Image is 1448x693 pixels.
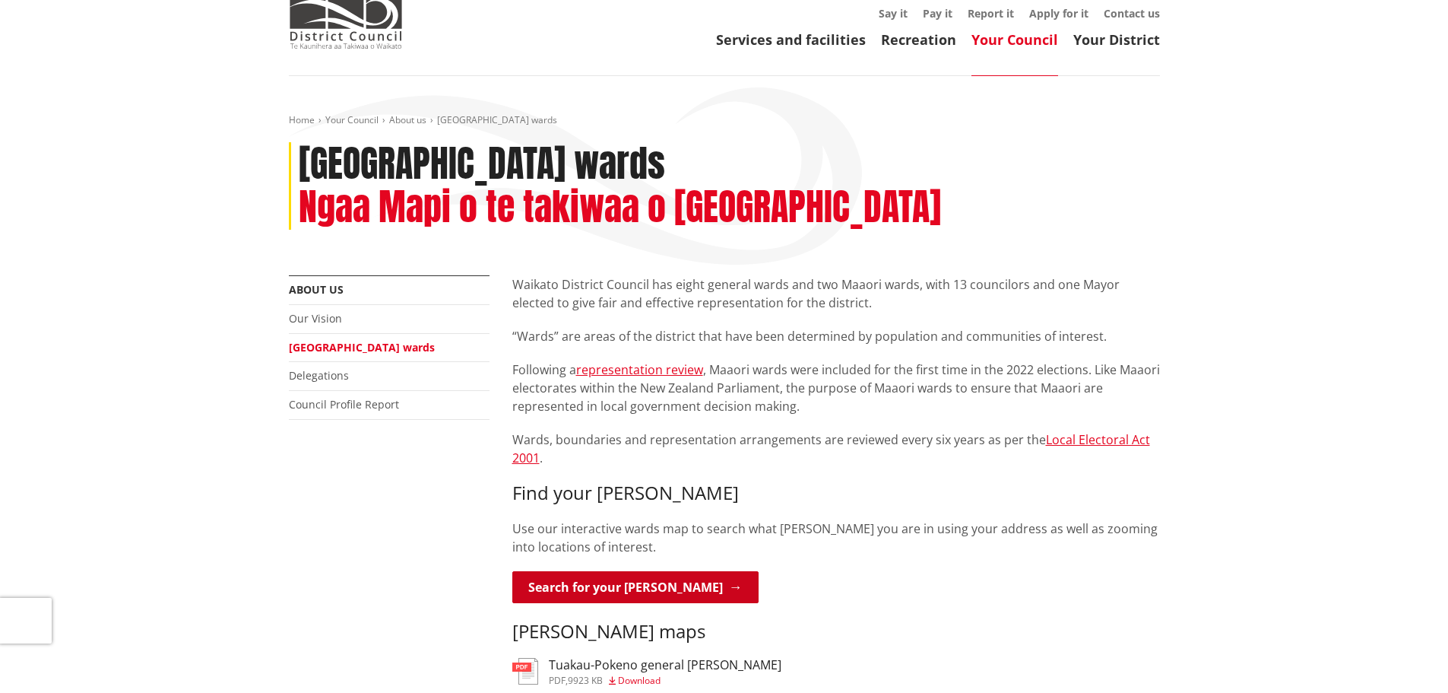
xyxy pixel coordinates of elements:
[289,311,342,326] a: Our Vision
[716,30,866,49] a: Services and facilities
[512,431,1160,467] p: Wards, boundaries and representation arrangements are reviewed every six years as per the .
[437,113,557,126] span: [GEOGRAPHIC_DATA] wards
[289,114,1160,127] nav: breadcrumb
[289,282,344,297] a: About us
[389,113,426,126] a: About us
[289,113,315,126] a: Home
[1104,6,1160,21] a: Contact us
[576,361,703,378] a: representation review
[1073,30,1160,49] a: Your District
[512,482,1160,504] h3: Find your [PERSON_NAME]
[512,571,759,603] a: Search for your [PERSON_NAME]
[879,6,908,21] a: Say it
[512,520,1160,556] p: Use our interactive wards map to search what [PERSON_NAME] you are in using your address as well ...
[618,674,661,687] span: Download
[549,674,566,687] span: pdf
[289,368,349,383] a: Delegations
[512,621,1160,643] h3: [PERSON_NAME] maps
[968,6,1014,21] a: Report it
[549,658,781,672] h3: Tuakau-Pokeno general [PERSON_NAME]
[289,397,399,412] a: Council Profile Report
[971,30,1058,49] a: Your Council
[512,431,1150,466] a: Local Electoral Act 2001
[512,275,1160,312] p: Waikato District Council has eight general wards and two Maaori wards, with 13 councilors and one...
[512,658,781,685] a: Tuakau-Pokeno general [PERSON_NAME] pdf,9923 KB Download
[325,113,379,126] a: Your Council
[512,327,1160,345] p: “Wards” are areas of the district that have been determined by population and communities of inte...
[512,658,538,685] img: document-pdf.svg
[568,674,603,687] span: 9923 KB
[1029,6,1088,21] a: Apply for it
[1378,629,1433,684] iframe: Messenger Launcher
[289,340,435,354] a: [GEOGRAPHIC_DATA] wards
[881,30,956,49] a: Recreation
[299,186,941,230] h2: Ngaa Mapi o te takiwaa o [GEOGRAPHIC_DATA]
[512,361,1160,415] p: Following a , Maaori wards were included for the first time in the 2022 elections. Like Maaori el...
[549,676,781,685] div: ,
[923,6,952,21] a: Pay it
[299,142,665,186] h1: [GEOGRAPHIC_DATA] wards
